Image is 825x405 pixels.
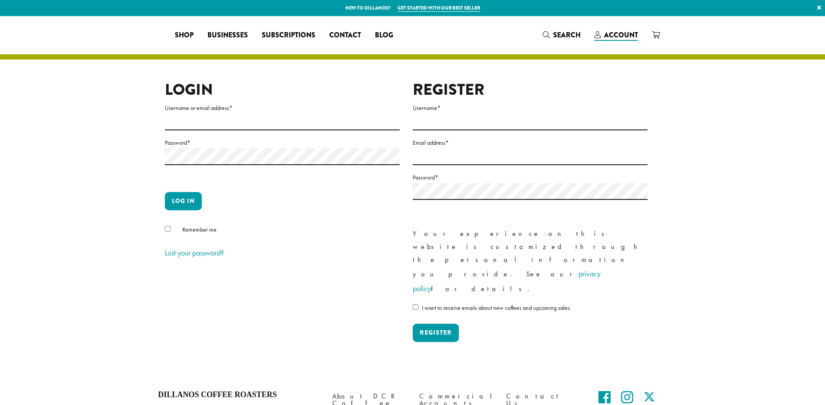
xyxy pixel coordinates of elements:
[165,80,400,99] h2: Login
[175,30,194,41] span: Shop
[413,227,648,296] p: Your experience on this website is customized through the personal information you provide. See o...
[604,30,638,40] span: Account
[158,390,319,400] h4: Dillanos Coffee Roasters
[413,80,648,99] h2: Register
[413,103,648,113] label: Username
[262,30,315,41] span: Subscriptions
[165,248,224,258] a: Lost your password?
[553,30,581,40] span: Search
[165,103,400,113] label: Username or email address
[536,28,588,42] a: Search
[207,30,248,41] span: Businesses
[413,304,418,310] input: I want to receive emails about new coffees and upcoming sales.
[413,137,648,148] label: Email address
[165,192,202,210] button: Log in
[165,137,400,148] label: Password
[422,304,571,312] span: I want to receive emails about new coffees and upcoming sales.
[375,30,393,41] span: Blog
[329,30,361,41] span: Contact
[168,28,200,42] a: Shop
[413,324,459,342] button: Register
[413,269,601,293] a: privacy policy
[413,172,648,183] label: Password
[397,4,480,12] a: Get started with our best seller
[182,226,217,233] span: Remember me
